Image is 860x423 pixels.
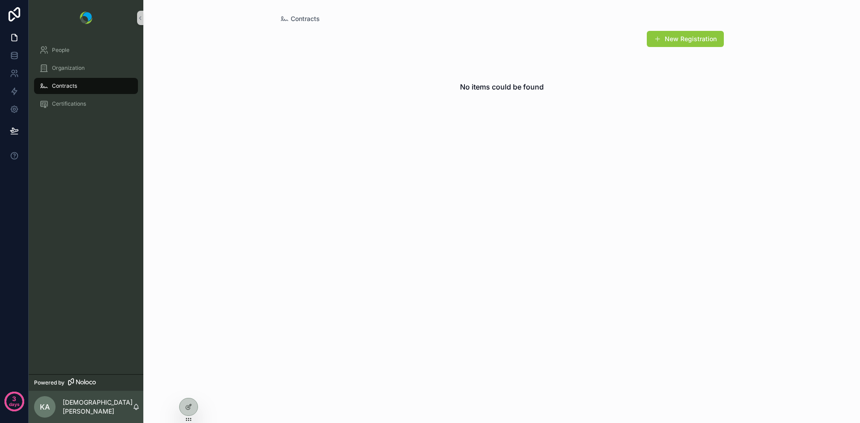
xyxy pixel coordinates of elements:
p: 3 [12,394,16,403]
h2: No items could be found [460,81,544,92]
span: Contracts [291,14,320,23]
div: scrollable content [29,36,143,124]
img: App logo [80,12,92,24]
a: People [34,42,138,58]
a: Contracts [280,14,320,23]
span: Powered by [34,379,64,386]
a: Certifications [34,96,138,112]
span: Contracts [52,82,77,90]
button: New Registration [647,31,724,47]
p: [DEMOGRAPHIC_DATA][PERSON_NAME] [63,398,133,416]
span: People [52,47,69,54]
a: Organization [34,60,138,76]
span: Organization [52,64,85,72]
span: Certifications [52,100,86,107]
a: Contracts [34,78,138,94]
a: Powered by [29,374,143,391]
span: KA [40,402,50,412]
p: days [9,398,20,410]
